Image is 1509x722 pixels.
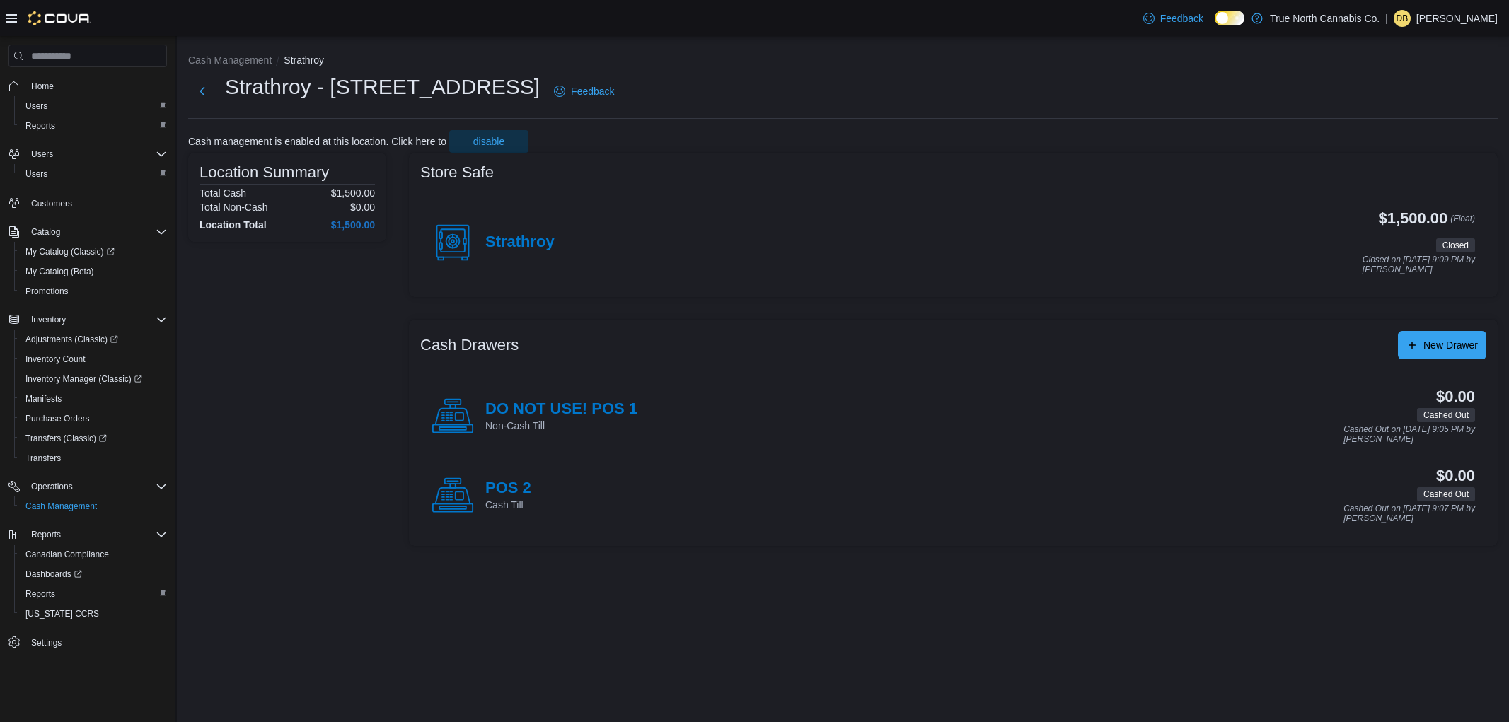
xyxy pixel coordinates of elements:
[3,525,173,545] button: Reports
[14,164,173,184] button: Users
[20,98,167,115] span: Users
[31,198,72,209] span: Customers
[420,164,494,181] h3: Store Safe
[20,331,167,348] span: Adjustments (Classic)
[20,390,67,407] a: Manifests
[188,54,272,66] button: Cash Management
[25,478,167,495] span: Operations
[14,116,173,136] button: Reports
[1417,408,1475,422] span: Cashed Out
[420,337,519,354] h3: Cash Drawers
[20,586,61,602] a: Reports
[25,634,67,651] a: Settings
[1436,388,1475,405] h3: $0.00
[31,81,54,92] span: Home
[14,545,173,564] button: Canadian Compliance
[14,369,173,389] a: Inventory Manager (Classic)
[31,481,73,492] span: Operations
[25,194,167,211] span: Customers
[1343,504,1475,523] p: Cashed Out on [DATE] 9:07 PM by [PERSON_NAME]
[1138,4,1209,33] a: Feedback
[20,283,167,300] span: Promotions
[20,410,96,427] a: Purchase Orders
[20,450,167,467] span: Transfers
[20,566,88,583] a: Dashboards
[20,371,148,388] a: Inventory Manager (Classic)
[200,202,268,213] h6: Total Non-Cash
[188,53,1498,70] nav: An example of EuiBreadcrumbs
[25,413,90,424] span: Purchase Orders
[14,389,173,409] button: Manifests
[14,584,173,604] button: Reports
[3,477,173,496] button: Operations
[20,450,67,467] a: Transfers
[20,586,167,602] span: Reports
[25,569,82,580] span: Dashboards
[25,634,167,651] span: Settings
[14,564,173,584] a: Dashboards
[20,498,103,515] a: Cash Management
[485,498,531,512] p: Cash Till
[331,219,375,231] h4: $1,500.00
[25,393,62,404] span: Manifests
[25,501,97,512] span: Cash Management
[3,310,173,330] button: Inventory
[1160,11,1203,25] span: Feedback
[20,390,167,407] span: Manifests
[20,243,120,260] a: My Catalog (Classic)
[1270,10,1380,27] p: True North Cannabis Co.
[20,165,53,182] a: Users
[20,430,112,447] a: Transfers (Classic)
[25,354,86,365] span: Inventory Count
[485,479,531,498] h4: POS 2
[14,496,173,516] button: Cash Management
[1417,487,1475,501] span: Cashed Out
[1423,488,1469,501] span: Cashed Out
[350,202,375,213] p: $0.00
[20,243,167,260] span: My Catalog (Classic)
[14,281,173,301] button: Promotions
[188,77,216,105] button: Next
[14,242,173,262] a: My Catalog (Classic)
[25,453,61,464] span: Transfers
[1423,409,1469,421] span: Cashed Out
[20,410,167,427] span: Purchase Orders
[1394,10,1411,27] div: Dominic Buzzell
[25,526,167,543] span: Reports
[1397,10,1409,27] span: DB
[14,429,173,448] a: Transfers (Classic)
[1423,338,1478,352] span: New Drawer
[548,77,620,105] a: Feedback
[25,77,167,95] span: Home
[14,262,173,281] button: My Catalog (Beta)
[1379,210,1448,227] h3: $1,500.00
[284,54,324,66] button: Strathroy
[25,78,59,95] a: Home
[25,433,107,444] span: Transfers (Classic)
[25,549,109,560] span: Canadian Compliance
[25,168,47,180] span: Users
[225,73,540,101] h1: Strathroy - [STREET_ADDRESS]
[571,84,614,98] span: Feedback
[473,134,504,149] span: disable
[25,311,71,328] button: Inventory
[20,605,105,622] a: [US_STATE] CCRS
[188,136,446,147] p: Cash management is enabled at this location. Click here to
[485,233,555,252] h4: Strathroy
[20,331,124,348] a: Adjustments (Classic)
[31,637,62,648] span: Settings
[1398,331,1486,359] button: New Drawer
[14,448,173,468] button: Transfers
[14,330,173,349] a: Adjustments (Classic)
[3,144,173,164] button: Users
[20,165,167,182] span: Users
[20,566,167,583] span: Dashboards
[200,187,246,199] h6: Total Cash
[31,149,53,160] span: Users
[25,311,167,328] span: Inventory
[25,266,94,277] span: My Catalog (Beta)
[25,195,78,212] a: Customers
[20,351,167,368] span: Inventory Count
[25,100,47,112] span: Users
